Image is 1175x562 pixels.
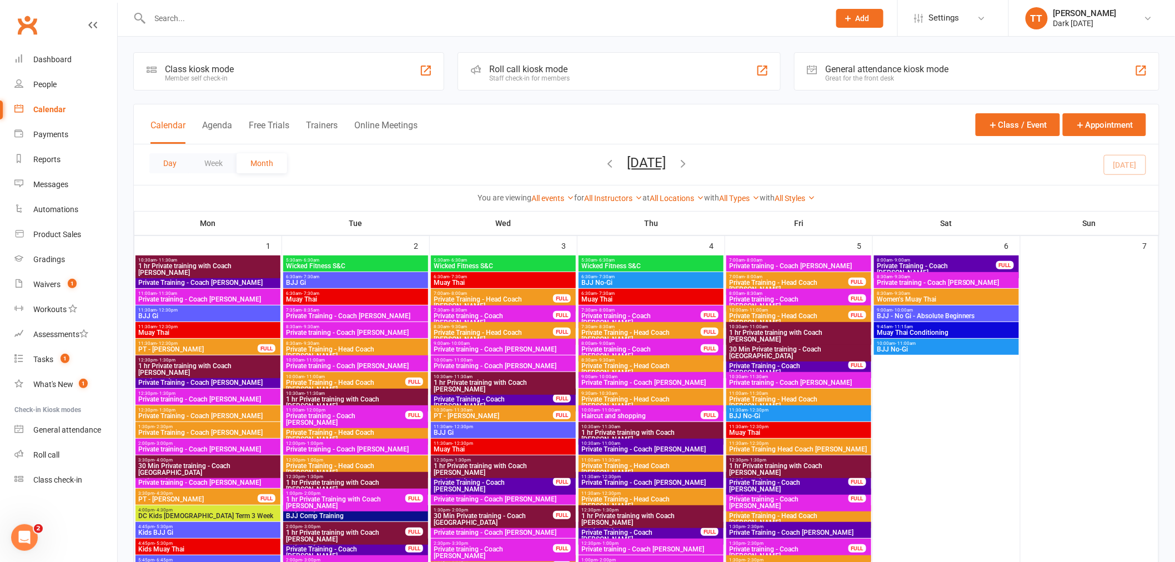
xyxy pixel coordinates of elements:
span: 2:00pm [138,441,278,446]
a: All Styles [775,194,815,203]
span: - 11:00am [895,341,916,346]
a: Payments [14,122,117,147]
span: Private training - Coach [PERSON_NAME] [876,279,1017,286]
span: Muay Thai [581,296,721,303]
span: 10:00am [729,308,849,313]
span: Haircut and shopping [581,413,701,419]
span: - 11:30am [452,408,473,413]
a: Messages [14,172,117,197]
span: - 9:00am [597,341,615,346]
span: - 9:30am [892,274,910,279]
span: Muay Thai [285,296,426,303]
span: 6:30am [285,274,426,279]
strong: with [704,193,719,202]
span: Private Training - Coach [PERSON_NAME] [138,279,278,286]
span: BJJ Gi [285,279,426,286]
span: - 8:00am [745,258,762,263]
a: Tasks 1 [14,347,117,372]
div: Dark [DATE] [1053,18,1117,28]
span: - 12:00pm [304,408,325,413]
div: Dashboard [33,55,72,64]
div: FULL [701,344,719,353]
span: PT - [PERSON_NAME] [433,413,554,419]
span: 7:00am [433,291,554,296]
span: 8:30am [581,358,721,363]
span: Private Training - Head Coach [PERSON_NAME] [581,396,721,409]
a: Gradings [14,247,117,272]
span: 11:30am [138,324,278,329]
span: - 12:30pm [157,308,178,313]
span: - 11:00am [747,308,768,313]
span: Private Training - Coach [PERSON_NAME] [138,413,278,419]
span: Private training - Coach [PERSON_NAME] [433,313,554,326]
span: - 1:00pm [305,458,323,463]
span: 12:30pm [138,408,278,413]
div: Staff check-in for members [489,74,570,82]
span: 3:30pm [138,458,278,463]
a: Clubworx [13,11,41,39]
span: 11:30am [138,341,258,346]
button: Online Meetings [354,120,418,144]
span: 10:00am [581,408,701,413]
span: Private training - Coach [PERSON_NAME] [433,346,574,353]
span: 8:00am [876,258,997,263]
span: 11:00am [729,391,869,396]
div: Tasks [33,355,53,364]
span: 2 [34,524,43,533]
span: Private Training - Coach [PERSON_NAME] [138,379,278,386]
div: Product Sales [33,230,81,239]
span: Women's Muay Thai [876,296,1017,303]
button: Free Trials [249,120,289,144]
div: FULL [996,261,1014,269]
span: Muay Thai [729,429,869,436]
span: 8:30am [285,324,426,329]
span: Muay Thai [433,446,574,453]
div: FULL [848,361,866,369]
span: Private Training - Head Coach [PERSON_NAME] [729,279,849,293]
span: 10:30am [285,391,426,396]
span: 1 [68,279,77,288]
div: FULL [405,378,423,386]
button: Add [836,9,883,28]
div: 1 [266,236,282,254]
div: Messages [33,180,68,189]
span: Add [856,14,870,23]
span: 30 Min Private training - Coach [GEOGRAPHIC_DATA] [729,346,869,359]
span: 9:00am [581,374,721,379]
div: People [33,80,57,89]
div: FULL [701,311,719,319]
span: - 8:00am [597,308,615,313]
span: 10:30am [729,374,869,379]
div: FULL [848,294,866,303]
button: Agenda [202,120,232,144]
span: 7:30am [581,324,701,329]
span: - 7:30am [302,291,319,296]
div: 4 [709,236,725,254]
a: Waivers 1 [14,272,117,297]
span: Private Training - Coach [PERSON_NAME] [876,263,997,276]
span: - 11:30am [747,374,768,379]
span: - 9:30am [449,324,467,329]
span: 12:30pm [433,458,574,463]
div: Payments [33,130,68,139]
span: - 12:30pm [747,441,769,446]
div: [PERSON_NAME] [1053,8,1117,18]
a: Calendar [14,97,117,122]
span: 10:30am [138,258,278,263]
div: TT [1026,7,1048,29]
span: PT - [PERSON_NAME] [138,346,258,353]
span: Private training - Coach [PERSON_NAME] [285,329,426,336]
div: 5 [857,236,872,254]
span: 10:30am [581,424,721,429]
th: Tue [282,212,430,235]
span: 1 hr Private training with Coach [PERSON_NAME] [729,329,869,343]
span: 1 hr Private training with Coach [PERSON_NAME] [433,379,574,393]
span: Private Training - Coach [PERSON_NAME] [581,379,721,386]
div: FULL [553,294,571,303]
span: 11:30am [729,408,869,413]
strong: for [574,193,584,202]
span: Muay Thai Conditioning [876,329,1017,336]
span: 1 hr Private training with Coach [PERSON_NAME] [285,396,426,409]
div: FULL [405,411,423,419]
span: 8:30am [876,291,1017,296]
